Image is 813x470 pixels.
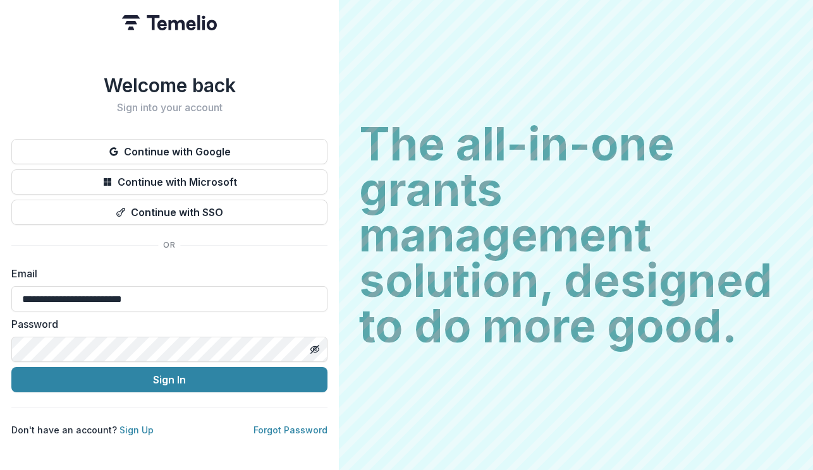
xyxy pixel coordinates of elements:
[119,425,154,435] a: Sign Up
[11,423,154,437] p: Don't have an account?
[11,102,327,114] h2: Sign into your account
[11,139,327,164] button: Continue with Google
[11,316,320,332] label: Password
[11,74,327,97] h1: Welcome back
[11,169,327,195] button: Continue with Microsoft
[254,425,327,435] a: Forgot Password
[122,15,217,30] img: Temelio
[11,200,327,225] button: Continue with SSO
[11,266,320,281] label: Email
[11,367,327,392] button: Sign In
